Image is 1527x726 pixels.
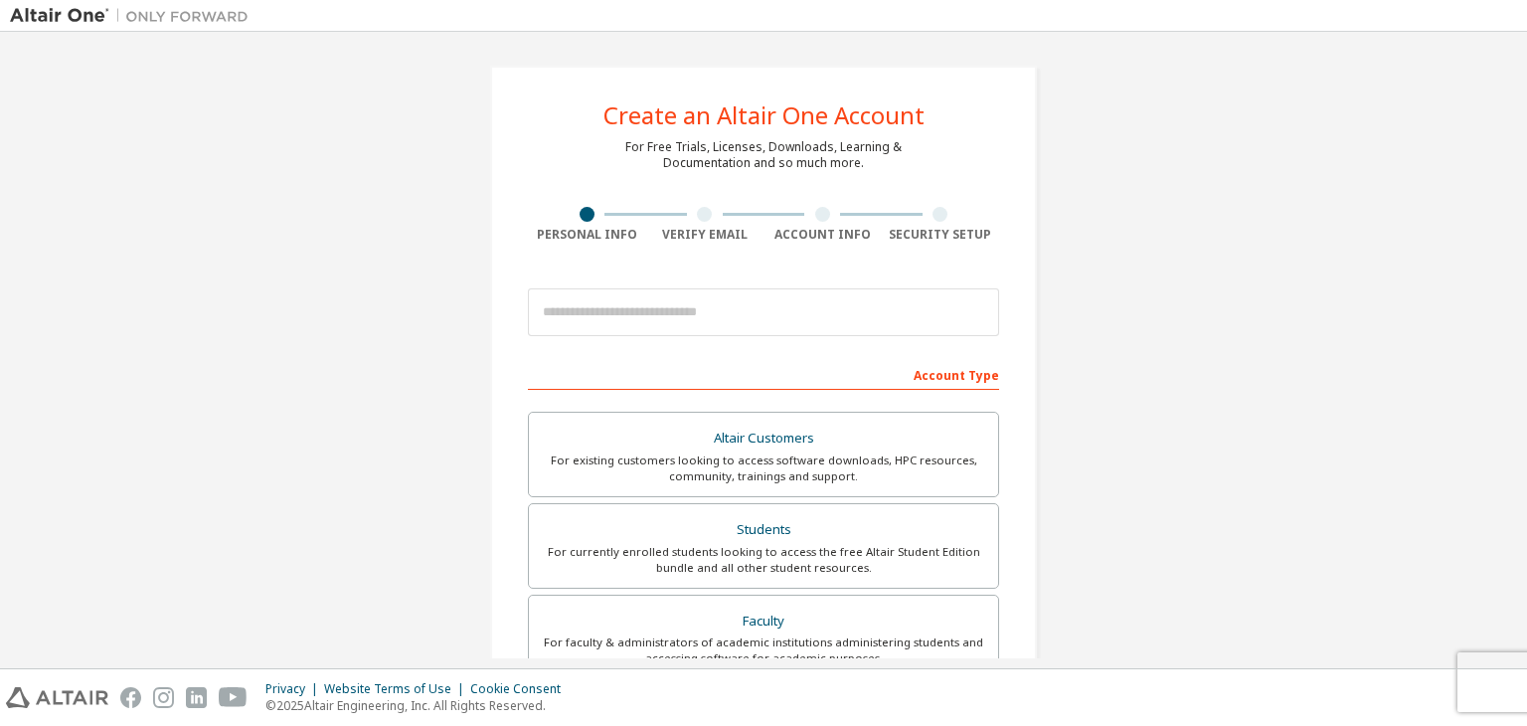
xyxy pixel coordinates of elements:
[541,544,986,576] div: For currently enrolled students looking to access the free Altair Student Edition bundle and all ...
[541,635,986,666] div: For faculty & administrators of academic institutions administering students and accessing softwa...
[541,425,986,453] div: Altair Customers
[541,608,986,635] div: Faculty
[528,227,646,243] div: Personal Info
[625,139,902,171] div: For Free Trials, Licenses, Downloads, Learning & Documentation and so much more.
[763,227,882,243] div: Account Info
[646,227,764,243] div: Verify Email
[219,687,248,708] img: youtube.svg
[470,681,573,697] div: Cookie Consent
[186,687,207,708] img: linkedin.svg
[541,453,986,484] div: For existing customers looking to access software downloads, HPC resources, community, trainings ...
[882,227,1000,243] div: Security Setup
[153,687,174,708] img: instagram.svg
[603,103,925,127] div: Create an Altair One Account
[6,687,108,708] img: altair_logo.svg
[324,681,470,697] div: Website Terms of Use
[528,358,999,390] div: Account Type
[10,6,258,26] img: Altair One
[265,681,324,697] div: Privacy
[120,687,141,708] img: facebook.svg
[265,697,573,714] p: © 2025 Altair Engineering, Inc. All Rights Reserved.
[541,516,986,544] div: Students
